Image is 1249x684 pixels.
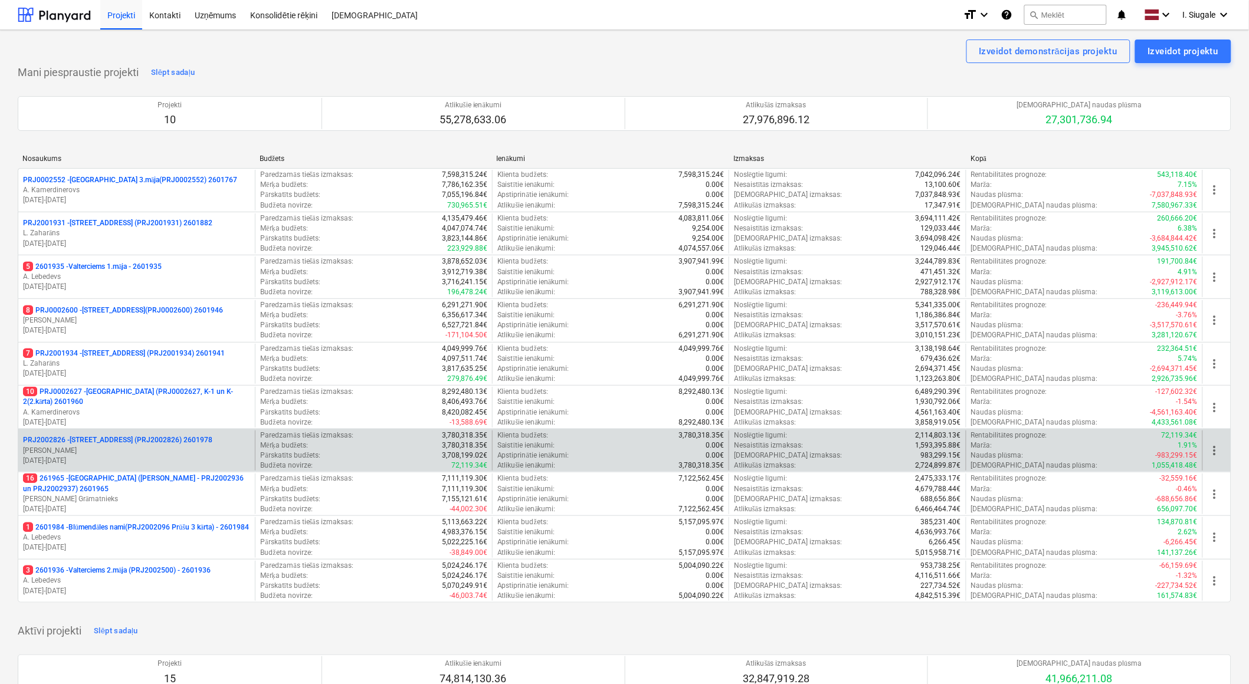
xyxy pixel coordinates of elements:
i: keyboard_arrow_down [977,8,991,22]
p: Klienta budžets : [497,300,548,310]
p: [DATE] - [DATE] [23,504,250,514]
p: 4,135,479.46€ [442,213,487,223]
i: keyboard_arrow_down [1217,8,1231,22]
p: 6,527,721.84€ [442,320,487,330]
p: -4,561,163.40€ [1150,407,1198,417]
p: Naudas plūsma : [971,407,1024,417]
p: 6,291,271.90€ [678,330,724,340]
p: 2,694,371.45€ [916,364,961,374]
p: [DEMOGRAPHIC_DATA] izmaksas : [734,407,842,417]
p: 9,254.00€ [692,234,724,244]
p: 0.00€ [706,180,724,190]
button: Izveidot demonstrācijas projektu [966,40,1130,63]
p: [DATE] - [DATE] [23,239,250,249]
span: 16 [23,473,37,483]
p: 3,907,941.99€ [678,287,724,297]
p: Noslēgtie līgumi : [734,344,788,354]
div: PRJ2001931 -[STREET_ADDRESS] (PRJ2001931) 2601882L. Zaharāns[DATE]-[DATE] [23,218,250,248]
p: 0.00€ [706,267,724,277]
div: 8PRJ0002600 -[STREET_ADDRESS](PRJ0002600) 2601946[PERSON_NAME][DATE]-[DATE] [23,305,250,336]
button: Slēpt sadaļu [148,63,198,82]
p: Saistītie ienākumi : [497,223,555,234]
span: more_vert [1208,226,1222,241]
p: PRJ0002552 - [GEOGRAPHIC_DATA] 3.māja(PRJ0002552) 2601767 [23,175,237,185]
p: 0.00€ [706,310,724,320]
p: Pārskatīts budžets : [260,320,320,330]
p: 471,451.32€ [921,267,961,277]
p: Saistītie ienākumi : [497,180,555,190]
p: Klienta budžets : [497,430,548,440]
p: Mērķa budžets : [260,223,308,234]
p: 3,817,635.25€ [442,364,487,374]
p: Rentabilitātes prognoze : [971,300,1047,310]
p: Atlikušās izmaksas : [734,244,796,254]
button: Izveidot projektu [1135,40,1231,63]
p: Apstiprinātie ienākumi : [497,234,569,244]
p: Marža : [971,397,992,407]
p: [DATE] - [DATE] [23,325,250,336]
p: 261965 - [GEOGRAPHIC_DATA] ([PERSON_NAME] - PRJ2002936 un PRJ2002937) 2601965 [23,473,250,494]
div: 52601935 -Valterciems 1.māja - 2601935A. Lebedevs[DATE]-[DATE] [23,262,250,292]
p: Paredzamās tiešās izmaksas : [260,344,353,354]
p: 730,965.51€ [447,200,487,211]
p: 7,598,315.24€ [678,200,724,211]
p: 55,278,633.06 [440,113,507,127]
p: 0.00€ [706,407,724,417]
p: Apstiprinātie ienākumi : [497,407,569,417]
p: 3,907,941.99€ [678,256,724,267]
p: 5,341,335.00€ [916,300,961,310]
p: 3,912,719.38€ [442,267,487,277]
p: Pārskatīts budžets : [260,407,320,417]
p: 1,186,386.84€ [916,310,961,320]
p: Nesaistītās izmaksas : [734,397,804,407]
p: Paredzamās tiešās izmaksas : [260,213,353,223]
p: 27,301,736.94 [1017,113,1142,127]
span: more_vert [1208,487,1222,501]
p: Noslēgtie līgumi : [734,430,788,440]
p: Nesaistītās izmaksas : [734,180,804,190]
p: Mērķa budžets : [260,267,308,277]
p: Nesaistītās izmaksas : [734,310,804,320]
p: Budžeta novirze : [260,244,312,254]
div: PRJ0002552 -[GEOGRAPHIC_DATA] 3.māja(PRJ0002552) 2601767A. Kamerdinerovs[DATE]-[DATE] [23,175,250,205]
p: Budžeta novirze : [260,200,312,211]
div: 16261965 -[GEOGRAPHIC_DATA] ([PERSON_NAME] - PRJ2002936 un PRJ2002937) 2601965[PERSON_NAME] Grāma... [23,473,250,514]
p: [PERSON_NAME] [23,315,250,325]
p: 4,074,557.06€ [678,244,724,254]
p: [DATE] - [DATE] [23,456,250,466]
p: Marža : [971,310,992,320]
p: 3,138,198.64€ [916,344,961,354]
p: [DEMOGRAPHIC_DATA] izmaksas : [734,277,842,287]
div: PRJ2002826 -[STREET_ADDRESS] (PRJ2002826) 2601978[PERSON_NAME][DATE]-[DATE] [23,435,250,465]
p: Budžeta novirze : [260,287,312,297]
p: 9,254.00€ [692,223,724,234]
p: Nesaistītās izmaksas : [734,354,804,364]
p: 7,580,967.33€ [1152,200,1198,211]
p: 3,716,241.15€ [442,277,487,287]
p: Paredzamās tiešās izmaksas : [260,387,353,397]
p: 10 [158,113,182,127]
p: 1,593,395.88€ [916,440,961,450]
p: 6,489,290.39€ [916,387,961,397]
p: PRJ0002600 - [STREET_ADDRESS](PRJ0002600) 2601946 [23,305,223,315]
p: 2,927,912.17€ [916,277,961,287]
p: 2,114,803.13€ [916,430,961,440]
p: Mērķa budžets : [260,310,308,320]
p: Atlikušie ienākumi : [497,417,556,427]
p: [DATE] - [DATE] [23,586,250,596]
p: 1,930,792.06€ [916,397,961,407]
p: 6.38% [1178,223,1198,234]
p: Paredzamās tiešās izmaksas : [260,170,353,180]
p: Mērķa budžets : [260,354,308,364]
p: Klienta budžets : [497,344,548,354]
p: 3,119,613.00€ [1152,287,1198,297]
span: 7 [23,348,33,358]
div: Ienākumi [497,154,725,163]
p: 4,049,999.76€ [678,374,724,384]
p: Naudas plūsma : [971,277,1024,287]
p: Paredzamās tiešās izmaksas : [260,430,353,440]
p: Atlikušie ienākumi : [497,200,556,211]
p: 196,478.24€ [447,287,487,297]
p: Atlikušie ienākumi : [497,330,556,340]
p: Nesaistītās izmaksas : [734,440,804,450]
